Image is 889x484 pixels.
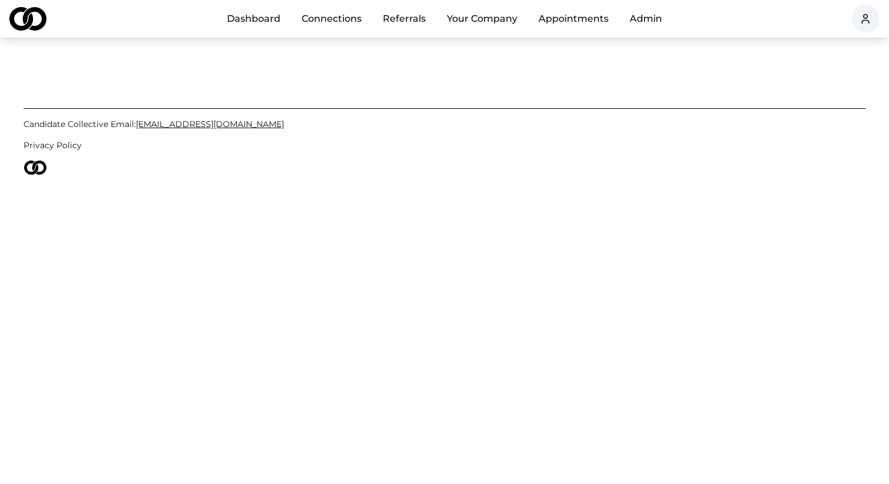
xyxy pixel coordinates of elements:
button: Your Company [437,7,527,31]
a: Candidate Collective Email:[EMAIL_ADDRESS][DOMAIN_NAME] [24,118,865,130]
a: Privacy Policy [24,139,865,151]
a: Dashboard [218,7,290,31]
nav: Main [218,7,671,31]
a: Appointments [529,7,618,31]
span: [EMAIL_ADDRESS][DOMAIN_NAME] [136,119,284,129]
button: Admin [620,7,671,31]
a: Connections [292,7,371,31]
a: Referrals [373,7,435,31]
img: logo [9,7,46,31]
img: logo [24,161,47,175]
